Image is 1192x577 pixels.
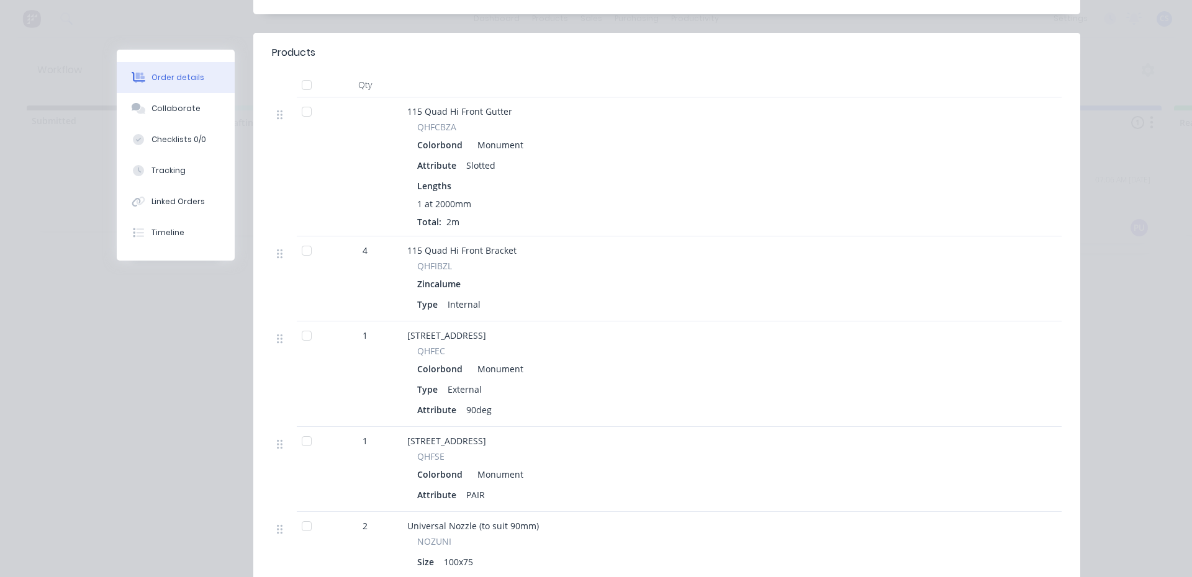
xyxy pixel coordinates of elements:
div: Internal [443,295,485,313]
button: Checklists 0/0 [117,124,235,155]
div: Qty [328,73,402,97]
div: Size [417,553,439,571]
div: Colorbond [417,465,467,483]
span: 115 Quad Hi Front Gutter [407,105,512,117]
div: Attribute [417,401,461,419]
span: Total: [417,216,441,228]
div: Timeline [151,227,184,238]
div: Collaborate [151,103,201,114]
span: 2 [363,519,368,532]
div: Monument [472,360,523,378]
div: Products [272,45,315,60]
div: Monument [472,136,523,154]
span: 1 [363,329,368,342]
div: Attribute [417,486,461,504]
span: 2m [441,216,464,228]
button: Collaborate [117,93,235,124]
button: Linked Orders [117,186,235,217]
div: Colorbond [417,360,467,378]
span: 4 [363,244,368,257]
span: 1 at 2000mm [417,197,471,210]
span: 115 Quad Hi Front Bracket [407,244,517,256]
div: Monument [472,465,523,483]
span: [STREET_ADDRESS] [407,435,486,447]
span: QHFCBZA [417,120,456,133]
div: Type [417,380,443,398]
div: Colorbond [417,136,467,154]
span: QHFSE [417,450,445,463]
span: QHFIBZL [417,259,452,272]
div: Tracking [151,165,186,176]
div: PAIR [461,486,490,504]
div: Order details [151,72,204,83]
div: 100x75 [439,553,478,571]
button: Tracking [117,155,235,186]
div: Zincalume [417,275,466,293]
span: 1 [363,434,368,447]
span: [STREET_ADDRESS] [407,329,486,341]
div: Slotted [461,156,500,174]
span: Universal Nozzle (to suit 90mm) [407,520,539,532]
div: Linked Orders [151,196,205,207]
button: Order details [117,62,235,93]
div: Attribute [417,156,461,174]
div: 90deg [461,401,497,419]
div: Type [417,295,443,313]
div: External [443,380,487,398]
span: NOZUNI [417,535,451,548]
span: QHFEC [417,344,445,357]
span: Lengths [417,179,451,192]
div: Checklists 0/0 [151,134,206,145]
button: Timeline [117,217,235,248]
